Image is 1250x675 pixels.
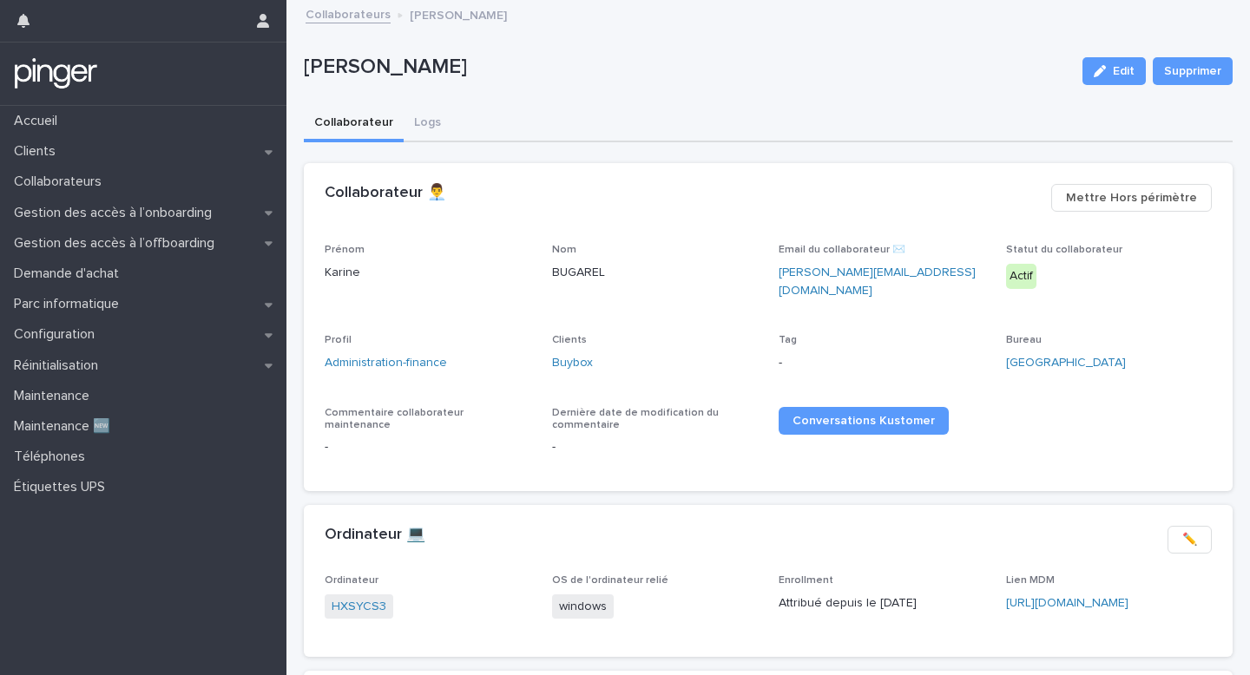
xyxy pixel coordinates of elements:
[1006,354,1126,372] a: [GEOGRAPHIC_DATA]
[779,335,797,345] span: Tag
[14,56,98,91] img: mTgBEunGTSyRkCgitkcU
[7,143,69,160] p: Clients
[793,415,935,427] span: Conversations Kustomer
[1153,57,1233,85] button: Supprimer
[1164,62,1221,80] span: Supprimer
[779,407,949,435] a: Conversations Kustomer
[7,326,109,343] p: Configuration
[1082,57,1146,85] button: Edit
[306,3,391,23] a: Collaborateurs
[404,106,451,142] button: Logs
[552,594,614,619] span: windows
[325,438,531,456] p: -
[1006,597,1128,609] a: [URL][DOMAIN_NAME]
[7,388,103,404] p: Maintenance
[325,245,365,255] span: Prénom
[7,113,71,129] p: Accueil
[325,354,447,372] a: Administration-finance
[7,479,119,495] p: Étiquettes UPS
[1006,335,1042,345] span: Bureau
[304,55,1069,80] p: [PERSON_NAME]
[552,575,668,586] span: OS de l'ordinateur relié
[325,526,425,545] h2: Ordinateur 💻
[7,418,124,435] p: Maintenance 🆕
[7,205,226,221] p: Gestion des accès à l’onboarding
[779,354,985,372] p: -
[1006,264,1036,289] div: Actif
[304,106,404,142] button: Collaborateur
[779,594,985,613] p: Attribué depuis le [DATE]
[552,354,593,372] a: Buybox
[552,264,759,282] p: BUGAREL
[325,264,531,282] p: Karine
[552,245,576,255] span: Nom
[325,575,378,586] span: Ordinateur
[1006,245,1122,255] span: Statut du collaborateur
[325,408,464,430] span: Commentaire collaborateur maintenance
[779,266,976,297] a: [PERSON_NAME][EMAIL_ADDRESS][DOMAIN_NAME]
[410,4,507,23] p: [PERSON_NAME]
[1113,65,1135,77] span: Edit
[1006,575,1055,586] span: Lien MDM
[332,598,386,616] a: HXSYCS3
[7,296,133,312] p: Parc informatique
[552,408,719,430] span: Dernière date de modification du commentaire
[325,184,446,203] h2: Collaborateur 👨‍💼
[325,335,352,345] span: Profil
[1182,531,1197,548] span: ✏️
[552,335,587,345] span: Clients
[779,575,833,586] span: Enrollment
[1051,184,1212,212] button: Mettre Hors périmètre
[7,357,112,374] p: Réinitialisation
[7,449,99,465] p: Téléphones
[7,235,228,252] p: Gestion des accès à l’offboarding
[7,174,115,190] p: Collaborateurs
[1168,526,1212,554] button: ✏️
[552,438,759,456] p: -
[7,265,133,282] p: Demande d'achat
[1066,189,1197,206] span: Mettre Hors périmètre
[779,245,905,255] span: Email du collaborateur ✉️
